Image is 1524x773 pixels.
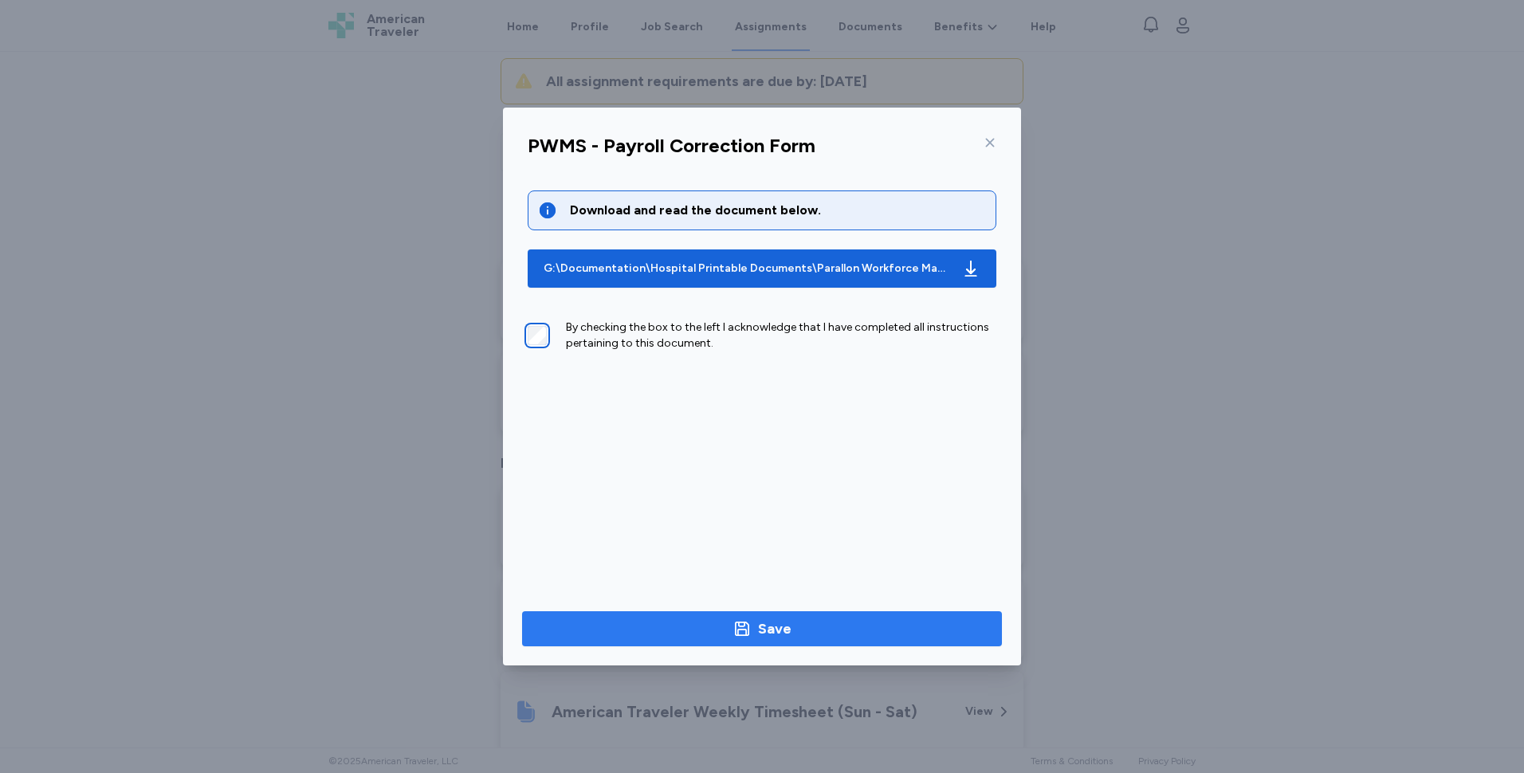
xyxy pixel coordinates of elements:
[758,618,791,640] div: Save
[528,133,815,159] div: PWMS - Payroll Correction Form
[544,261,949,277] div: G:\Documentation\Hospital Printable Documents\Parallon Workforce Management Solutions\PWMS - Payr...
[570,201,986,220] div: Download and read the document below.
[528,249,996,288] button: G:\Documentation\Hospital Printable Documents\Parallon Workforce Management Solutions\PWMS - Payr...
[522,611,1002,646] button: Save
[566,320,996,351] div: By checking the box to the left I acknowledge that I have completed all instructions pertaining t...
